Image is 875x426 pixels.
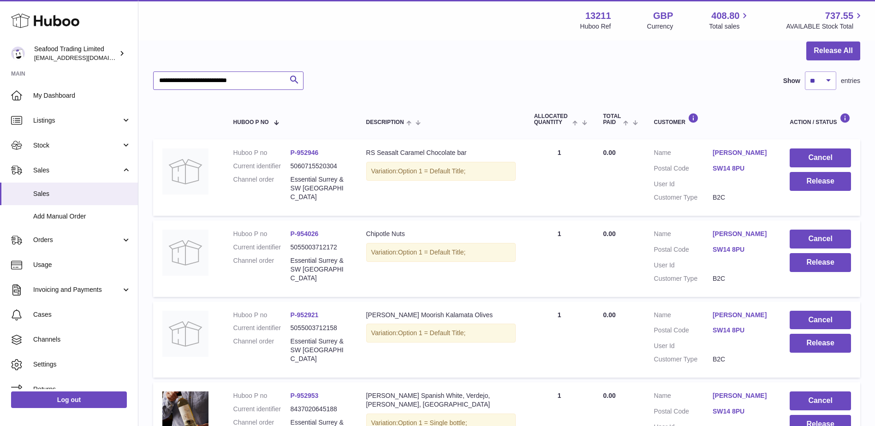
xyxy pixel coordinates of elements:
[713,274,771,283] dd: B2C
[713,164,771,173] a: SW14 8PU
[525,139,594,216] td: 1
[233,162,291,171] dt: Current identifier
[713,245,771,254] a: SW14 8PU
[11,47,25,60] img: online@rickstein.com
[580,22,611,31] div: Huboo Ref
[654,193,713,202] dt: Customer Type
[233,230,291,238] dt: Huboo P no
[233,256,291,283] dt: Channel order
[366,148,516,157] div: RS Seasalt Caramel Chocolate bar
[790,230,851,248] button: Cancel
[713,355,771,364] dd: B2C
[525,302,594,378] td: 1
[291,405,348,414] dd: 8437020645188
[654,164,713,175] dt: Postal Code
[366,324,516,343] div: Variation:
[33,310,131,319] span: Cases
[790,311,851,330] button: Cancel
[291,230,319,237] a: P-954026
[233,337,291,363] dt: Channel order
[790,172,851,191] button: Release
[790,253,851,272] button: Release
[291,175,348,201] dd: Essential Surrey & SW [GEOGRAPHIC_DATA]
[654,148,713,160] dt: Name
[534,113,570,125] span: ALLOCATED Quantity
[654,113,772,125] div: Customer
[366,391,516,409] div: [PERSON_NAME] Spanish White, Verdejo, [PERSON_NAME], [GEOGRAPHIC_DATA]
[33,189,131,198] span: Sales
[654,326,713,337] dt: Postal Code
[33,166,121,175] span: Sales
[233,405,291,414] dt: Current identifier
[709,22,750,31] span: Total sales
[233,311,291,319] dt: Huboo P no
[525,220,594,297] td: 1
[790,334,851,353] button: Release
[654,391,713,402] dt: Name
[713,326,771,335] a: SW14 8PU
[291,337,348,363] dd: Essential Surrey & SW [GEOGRAPHIC_DATA]
[33,385,131,394] span: Returns
[398,167,466,175] span: Option 1 = Default Title;
[398,329,466,337] span: Option 1 = Default Title;
[713,148,771,157] a: [PERSON_NAME]
[33,285,121,294] span: Invoicing and Payments
[654,261,713,270] dt: User Id
[33,335,131,344] span: Channels
[291,311,319,319] a: P-952921
[713,193,771,202] dd: B2C
[711,10,739,22] span: 408.80
[713,311,771,319] a: [PERSON_NAME]
[366,311,516,319] div: [PERSON_NAME] Moorish Kalamata Olives
[233,391,291,400] dt: Huboo P no
[33,236,121,244] span: Orders
[654,342,713,350] dt: User Id
[647,22,673,31] div: Currency
[654,180,713,189] dt: User Id
[366,243,516,262] div: Variation:
[366,162,516,181] div: Variation:
[654,311,713,322] dt: Name
[654,230,713,241] dt: Name
[11,391,127,408] a: Log out
[233,148,291,157] dt: Huboo P no
[291,162,348,171] dd: 5060715520304
[603,149,616,156] span: 0.00
[653,10,673,22] strong: GBP
[603,113,621,125] span: Total paid
[713,391,771,400] a: [PERSON_NAME]
[603,392,616,399] span: 0.00
[790,113,851,125] div: Action / Status
[162,311,208,357] img: no-photo.jpg
[585,10,611,22] strong: 13211
[398,248,466,256] span: Option 1 = Default Title;
[291,243,348,252] dd: 5055003712172
[366,119,404,125] span: Description
[790,391,851,410] button: Cancel
[841,77,860,85] span: entries
[33,212,131,221] span: Add Manual Order
[233,119,269,125] span: Huboo P no
[654,274,713,283] dt: Customer Type
[233,175,291,201] dt: Channel order
[291,324,348,332] dd: 5055003712158
[709,10,750,31] a: 408.80 Total sales
[233,324,291,332] dt: Current identifier
[786,10,864,31] a: 737.55 AVAILABLE Stock Total
[33,360,131,369] span: Settings
[654,407,713,418] dt: Postal Code
[786,22,864,31] span: AVAILABLE Stock Total
[34,45,117,62] div: Seafood Trading Limited
[713,407,771,416] a: SW14 8PU
[806,41,860,60] button: Release All
[33,260,131,269] span: Usage
[825,10,853,22] span: 737.55
[162,230,208,276] img: no-photo.jpg
[33,91,131,100] span: My Dashboard
[366,230,516,238] div: Chipotle Nuts
[291,149,319,156] a: P-952946
[34,54,136,61] span: [EMAIL_ADDRESS][DOMAIN_NAME]
[654,245,713,256] dt: Postal Code
[33,141,121,150] span: Stock
[713,230,771,238] a: [PERSON_NAME]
